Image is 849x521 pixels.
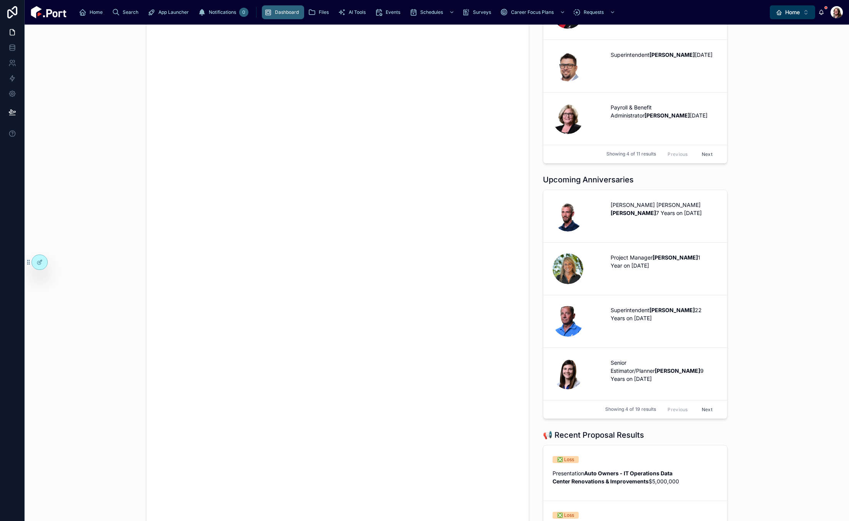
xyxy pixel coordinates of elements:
[649,51,695,58] strong: [PERSON_NAME]
[275,9,299,15] span: Dashboard
[145,5,194,19] a: App Launcher
[123,9,138,15] span: Search
[605,406,656,412] span: Showing 4 of 19 results
[611,103,718,119] p: Payroll & Benefit Administrator [DATE]
[557,512,574,519] div: ❎ Loss
[196,5,251,19] a: Notifications0
[611,359,718,383] p: Senior Estimator/Planner 9 Years on [DATE]
[649,307,695,313] strong: [PERSON_NAME]
[770,5,815,19] button: Select Button
[584,9,604,15] span: Requests
[158,9,189,15] span: App Launcher
[31,6,67,18] img: App logo
[553,470,674,485] strong: Auto Owners - IT Operations Data Center Renovations & Improvements
[319,9,329,15] span: Files
[653,254,698,261] strong: [PERSON_NAME]
[571,5,619,19] a: Requests
[336,5,371,19] a: AI Tools
[73,4,770,21] div: scrollable content
[473,9,491,15] span: Surveys
[511,9,554,15] span: Career Focus Plans
[644,112,690,119] strong: [PERSON_NAME]
[262,5,304,19] a: Dashboard
[373,5,406,19] a: Events
[386,9,400,15] span: Events
[606,151,656,157] span: Showing 4 of 11 results
[543,430,644,440] h1: 📢 Recent Proposal Results
[239,8,248,17] div: 0
[557,456,574,463] div: ❎ Loss
[306,5,334,19] a: Files
[611,306,718,322] p: Superintendent 22 Years on [DATE]
[696,148,718,160] button: Next
[349,9,366,15] span: AI Tools
[407,5,458,19] a: Schedules
[785,8,800,16] span: Home
[110,5,144,19] a: Search
[611,201,718,217] p: [PERSON_NAME] [PERSON_NAME] 7 Years on [DATE]
[90,9,103,15] span: Home
[420,9,443,15] span: Schedules
[77,5,108,19] a: Home
[498,5,569,19] a: Career Focus Plans
[543,174,634,185] h1: Upcoming Anniversaries
[209,9,236,15] span: Notifications
[611,51,718,59] p: Superintendent [DATE]
[553,469,718,485] p: Presentation $5,000,000
[611,253,718,270] p: Project Manager 1 Year on [DATE]
[696,404,718,415] button: Next
[611,210,656,216] strong: [PERSON_NAME]
[655,367,700,374] strong: [PERSON_NAME]
[460,5,496,19] a: Surveys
